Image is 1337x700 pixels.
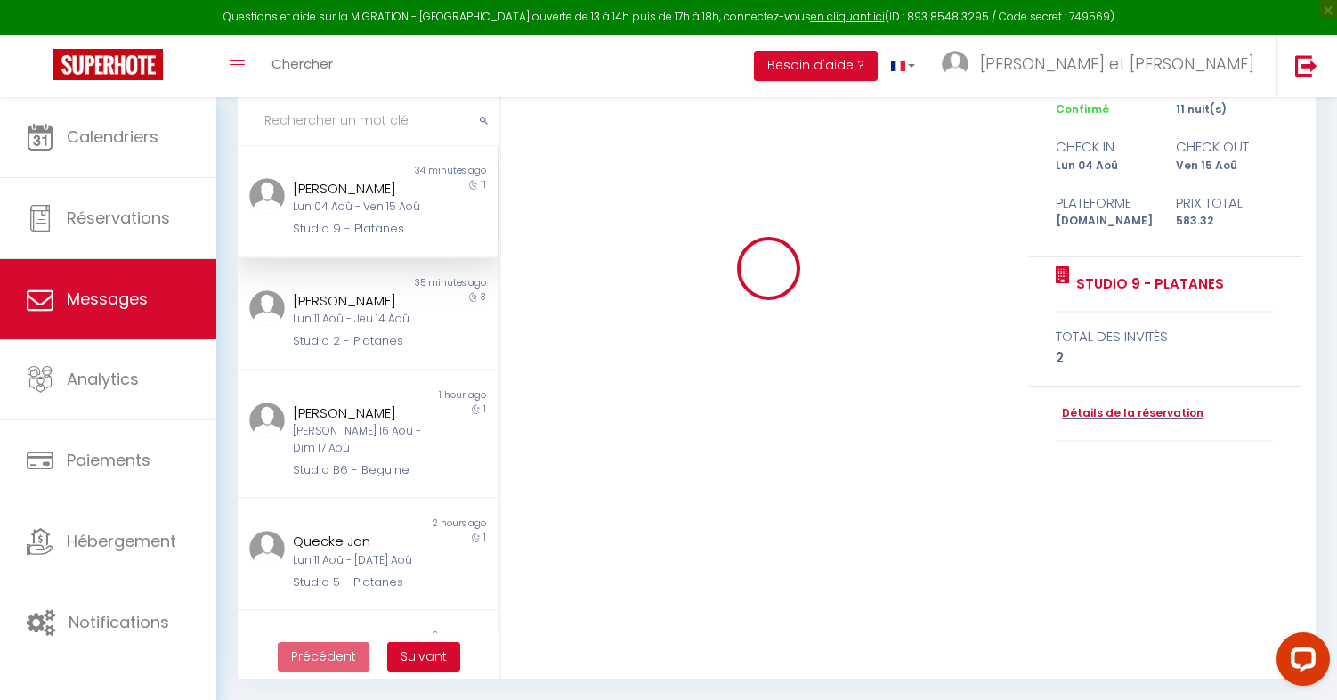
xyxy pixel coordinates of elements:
span: 11 [481,178,486,191]
span: Messages [67,288,148,310]
button: Next [387,642,460,672]
div: Quecke Jan [293,531,421,552]
div: total des invités [1056,326,1273,347]
img: ... [249,531,285,566]
div: 1 hour ago [368,388,498,403]
button: Besoin d'aide ? [754,51,878,81]
span: Chercher [271,54,333,73]
button: Previous [278,642,369,672]
img: logout [1295,54,1317,77]
a: Chercher [258,35,346,97]
img: ... [249,178,285,214]
div: 34 minutes ago [368,164,498,178]
div: Lun 11 Aoû - [DATE] Aoû [293,552,421,569]
div: 583.32 [1164,213,1284,230]
img: ... [942,51,968,77]
div: Studio 5 - Platanes [293,574,421,591]
img: ... [249,290,285,326]
input: Rechercher un mot clé [238,96,499,146]
span: 1 [483,403,486,416]
div: 2 [1056,347,1273,369]
div: [PERSON_NAME] 16 Aoû - Dim 17 Aoû [293,423,421,457]
div: Lun 04 Aoû [1044,158,1164,175]
a: Studio 9 - Platanes [1070,273,1224,295]
span: 3 [481,290,486,304]
span: Suivant [401,647,447,665]
div: check out [1164,136,1284,158]
span: [PERSON_NAME] et [PERSON_NAME] [980,53,1254,75]
div: Studio B6 - Beguine [293,461,421,479]
div: Lun 11 Aoû - Jeu 14 Aoû [293,311,421,328]
div: check in [1044,136,1164,158]
a: en cliquant ici [811,9,885,24]
div: Prix total [1164,192,1284,214]
img: Super Booking [53,49,163,80]
div: Ven 15 Aoû [1164,158,1284,175]
div: 3 hours ago [368,629,498,643]
div: [DOMAIN_NAME] [1044,213,1164,230]
span: Calendriers [67,126,158,148]
span: Précédent [291,647,356,665]
span: Hébergement [67,530,176,552]
span: Notifications [69,611,169,633]
img: ... [249,403,285,438]
span: Réservations [67,207,170,229]
div: [PERSON_NAME] [293,403,421,424]
div: 2 hours ago [368,517,498,531]
a: ... [PERSON_NAME] et [PERSON_NAME] [928,35,1276,97]
a: Détails de la réservation [1056,405,1203,422]
div: [PERSON_NAME] [293,178,421,199]
iframe: LiveChat chat widget [1262,625,1337,700]
div: Plateforme [1044,192,1164,214]
span: 1 [483,531,486,544]
div: Studio 9 - Platanes [293,220,421,238]
span: Paiements [67,449,150,471]
div: 11 nuit(s) [1164,102,1284,118]
div: 35 minutes ago [368,276,498,290]
span: Confirmé [1056,102,1109,117]
div: Studio 2 - Platanes [293,332,421,350]
div: [PERSON_NAME] [293,290,421,312]
div: Lun 04 Aoû - Ven 15 Aoû [293,199,421,216]
span: Analytics [67,368,139,390]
